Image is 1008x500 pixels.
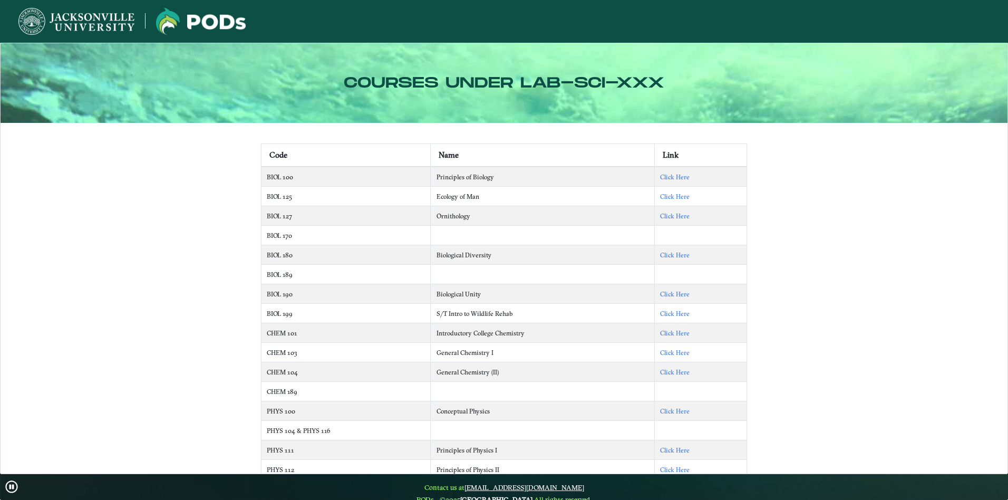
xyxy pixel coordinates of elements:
[261,226,430,245] td: BIOL 170
[660,349,690,357] a: Click Here
[416,483,592,492] span: Contact us at
[261,206,430,226] td: BIOL 127
[261,323,430,343] td: CHEM 101
[261,382,430,401] td: CHEM 189
[431,284,655,304] td: Biological Unity
[261,187,430,206] td: BIOL 125
[431,323,655,343] td: Introductory College Chemistry
[261,460,430,479] td: PHYS 112
[660,407,690,415] a: Click Here
[660,329,690,337] a: Click Here
[431,343,655,362] td: General Chemistry I
[261,401,430,421] td: PHYS 100
[431,362,655,382] td: General Chemistry (II)
[660,446,690,454] a: Click Here
[156,8,246,35] img: Jacksonville University logo
[431,440,655,460] td: Principles of Physics I
[464,483,584,492] a: [EMAIL_ADDRESS][DOMAIN_NAME]
[18,8,134,35] img: Jacksonville University logo
[431,401,655,421] td: Conceptual Physics
[261,362,430,382] td: CHEM 104
[431,167,655,187] td: Principles of Biology
[261,284,430,304] td: BIOL 190
[660,193,690,200] a: Click Here
[431,187,655,206] td: Ecology of Man
[261,167,430,187] td: BIOL 100
[261,440,430,460] td: PHYS 111
[261,421,430,440] td: PHYS 104 & PHYS 116
[431,460,655,479] td: Principles of Physics II
[431,206,655,226] td: Ornithology
[654,143,747,167] th: Link
[660,212,690,220] a: Click Here
[660,368,690,376] a: Click Here
[261,245,430,265] td: BIOL 180
[660,173,690,181] a: Click Here
[261,304,430,323] td: BIOL 199
[431,143,655,167] th: Name
[261,343,430,362] td: CHEM 103
[261,143,430,167] th: Code
[10,74,999,92] h2: Courses under lab-sci-xxx
[660,310,690,318] a: Click Here
[660,290,690,298] a: Click Here
[431,304,655,323] td: S/T Intro to Wildlife Rehab
[660,251,690,259] a: Click Here
[261,265,430,284] td: BIOL 189
[431,245,655,265] td: Biological Diversity
[660,466,690,474] a: Click Here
